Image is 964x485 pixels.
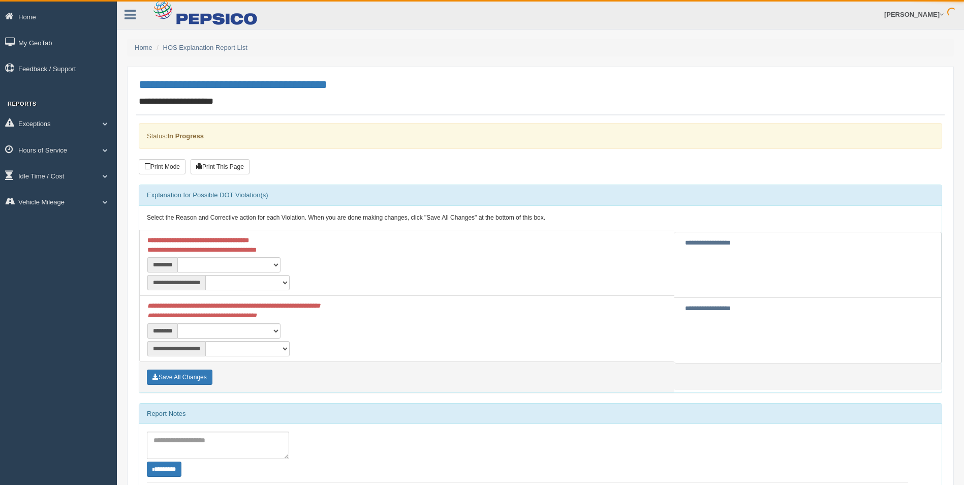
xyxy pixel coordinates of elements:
button: Save [147,370,212,385]
strong: In Progress [167,132,204,140]
div: Select the Reason and Corrective action for each Violation. When you are done making changes, cli... [139,206,942,230]
div: Report Notes [139,404,942,424]
button: Change Filter Options [147,462,181,477]
a: HOS Explanation Report List [163,44,247,51]
a: Home [135,44,152,51]
div: Explanation for Possible DOT Violation(s) [139,185,942,205]
div: Status: [139,123,942,149]
button: Print Mode [139,159,185,174]
button: Print This Page [191,159,250,174]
